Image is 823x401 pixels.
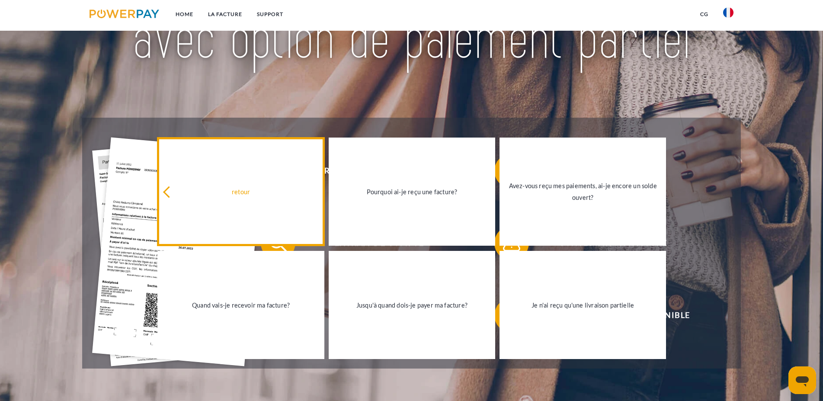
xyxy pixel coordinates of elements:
a: LA FACTURE [201,6,250,22]
a: Avez-vous reçu mes paiements, ai-je encore un solde ouvert? [500,138,666,246]
img: fr [723,7,733,18]
a: Support [250,6,291,22]
iframe: Bouton de lancement de la fenêtre de messagerie [788,366,816,394]
a: Home [168,6,201,22]
a: CG [693,6,716,22]
img: logo-powerpay.svg [90,10,159,18]
div: Je n'ai reçu qu'une livraison partielle [505,299,661,311]
div: Avez-vous reçu mes paiements, ai-je encore un solde ouvert? [505,180,661,203]
div: retour [163,186,319,198]
div: Pourquoi ai-je reçu une facture? [334,186,490,198]
div: Quand vais-je recevoir ma facture? [163,299,319,311]
div: Jusqu'à quand dois-je payer ma facture? [334,299,490,311]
